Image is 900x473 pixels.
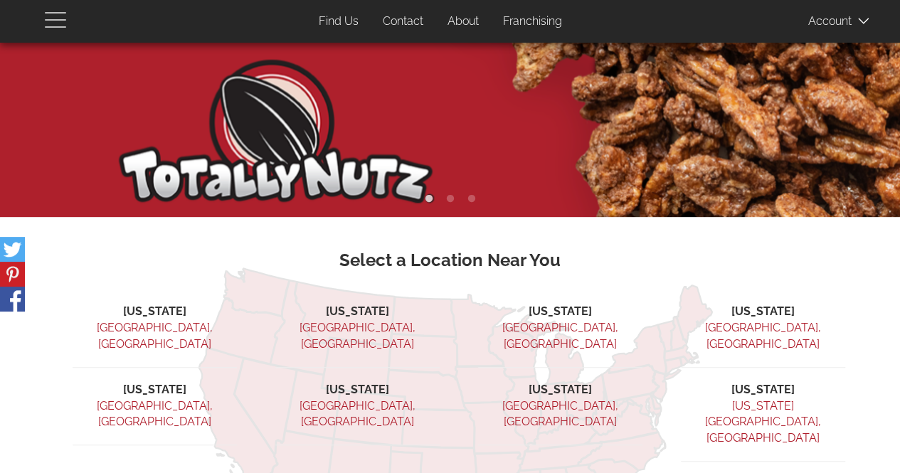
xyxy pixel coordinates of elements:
a: [GEOGRAPHIC_DATA], [GEOGRAPHIC_DATA] [502,399,618,429]
a: [GEOGRAPHIC_DATA], [GEOGRAPHIC_DATA] [705,321,821,351]
li: [US_STATE] [681,382,845,398]
li: [US_STATE] [275,304,440,320]
button: 3 of 3 [465,192,479,206]
li: [US_STATE] [73,304,237,320]
li: [US_STATE] [275,382,440,398]
a: [US_STATE][GEOGRAPHIC_DATA], [GEOGRAPHIC_DATA] [705,399,821,445]
button: 2 of 3 [443,192,457,206]
a: About [437,8,489,36]
li: [US_STATE] [681,304,845,320]
li: [US_STATE] [478,382,642,398]
li: [US_STATE] [478,304,642,320]
a: [GEOGRAPHIC_DATA], [GEOGRAPHIC_DATA] [97,321,213,351]
a: [GEOGRAPHIC_DATA], [GEOGRAPHIC_DATA] [97,399,213,429]
a: [GEOGRAPHIC_DATA], [GEOGRAPHIC_DATA] [300,399,415,429]
a: [GEOGRAPHIC_DATA], [GEOGRAPHIC_DATA] [502,321,618,351]
a: [GEOGRAPHIC_DATA], [GEOGRAPHIC_DATA] [300,321,415,351]
li: [US_STATE] [73,382,237,398]
a: Franchising [492,8,573,36]
a: Contact [372,8,434,36]
h3: Select a Location Near You [55,251,845,270]
button: 1 of 3 [422,192,436,206]
a: Find Us [308,8,369,36]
